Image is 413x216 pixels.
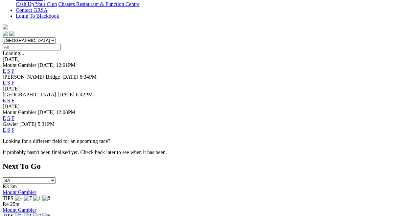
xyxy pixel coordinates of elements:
[3,56,410,62] div: [DATE]
[58,1,139,7] a: Chasers Restaurant & Function Centre
[3,201,9,207] span: R4
[7,98,10,103] a: S
[7,115,10,121] a: S
[10,184,17,189] span: 3m
[3,109,36,115] span: Mount Gambier
[16,1,410,7] div: Bar & Dining
[9,31,14,36] img: twitter.svg
[3,104,410,109] div: [DATE]
[3,207,36,213] a: Mount Gambier
[38,121,55,127] span: 5:31PM
[15,195,23,201] img: 4
[11,98,14,103] a: F
[56,109,76,115] span: 12:08PM
[38,62,55,68] span: [DATE]
[3,80,6,86] a: E
[16,13,59,19] a: Login To Blackbook
[10,201,19,207] span: 25m
[7,80,10,86] a: S
[42,195,50,201] img: 8
[3,74,60,80] span: [PERSON_NAME] Bridge
[3,127,6,133] a: E
[11,115,14,121] a: F
[7,127,10,133] a: S
[3,86,410,92] div: [DATE]
[76,92,93,97] span: 6:42PM
[16,1,57,7] a: Cash Up Your Club
[3,68,6,74] a: E
[56,62,76,68] span: 12:01PM
[3,162,410,171] h2: Next To Go
[3,195,13,201] span: TIPS
[3,24,8,29] img: logo-grsa-white.png
[16,7,47,13] a: Contact GRSA
[7,68,10,74] a: S
[3,121,18,127] span: Gawler
[3,44,61,50] input: Select date
[33,195,41,201] img: 1
[3,149,167,155] partial: It probably hasn't been finalised yet. Check back later to see when it has been.
[3,31,8,36] img: facebook.svg
[3,115,6,121] a: E
[24,195,32,201] img: 7
[3,92,56,97] span: [GEOGRAPHIC_DATA]
[57,92,75,97] span: [DATE]
[3,98,6,103] a: E
[3,62,36,68] span: Mount Gambier
[3,50,24,56] span: Loading...
[38,109,55,115] span: [DATE]
[3,184,9,189] span: R3
[19,121,36,127] span: [DATE]
[3,138,410,144] p: Looking for a different field for an upcoming race?
[11,127,14,133] a: F
[61,74,79,80] span: [DATE]
[3,189,36,195] a: Mount Gambier
[11,80,14,86] a: F
[80,74,97,80] span: 6:34PM
[11,68,14,74] a: F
